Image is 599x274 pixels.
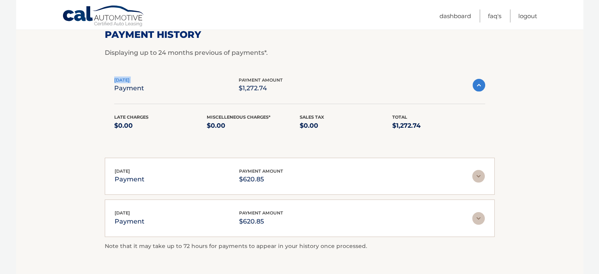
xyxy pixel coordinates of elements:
[472,212,485,225] img: accordion-rest.svg
[392,114,407,120] span: Total
[114,120,207,131] p: $0.00
[392,120,485,131] p: $1,272.74
[239,174,283,185] p: $620.85
[440,9,471,22] a: Dashboard
[239,210,283,216] span: payment amount
[105,48,495,58] p: Displaying up to 24 months previous of payments*.
[300,120,393,131] p: $0.00
[518,9,537,22] a: Logout
[207,114,271,120] span: Miscelleneous Charges*
[239,168,283,174] span: payment amount
[115,174,145,185] p: payment
[239,216,283,227] p: $620.85
[115,216,145,227] p: payment
[239,77,283,83] span: payment amount
[105,242,495,251] p: Note that it may take up to 72 hours for payments to appear in your history once processed.
[115,168,130,174] span: [DATE]
[488,9,501,22] a: FAQ's
[239,83,283,94] p: $1,272.74
[105,29,495,41] h2: Payment History
[114,114,148,120] span: Late Charges
[115,210,130,216] span: [DATE]
[473,79,485,91] img: accordion-active.svg
[114,77,130,83] span: [DATE]
[472,170,485,183] img: accordion-rest.svg
[300,114,324,120] span: Sales Tax
[62,5,145,28] a: Cal Automotive
[207,120,300,131] p: $0.00
[114,83,144,94] p: payment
